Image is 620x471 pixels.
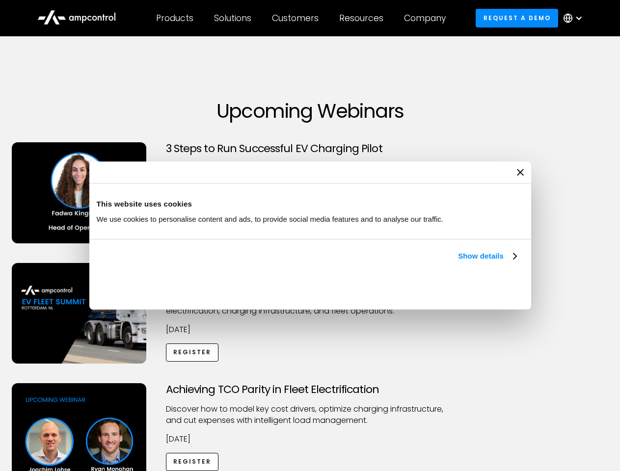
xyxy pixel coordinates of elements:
[97,215,444,223] span: We use cookies to personalise content and ads, to provide social media features and to analyse ou...
[166,142,455,155] h3: 3 Steps to Run Successful EV Charging Pilot
[166,324,455,335] p: [DATE]
[272,13,319,24] div: Customers
[166,404,455,426] p: Discover how to model key cost drivers, optimize charging infrastructure, and cut expenses with i...
[214,13,251,24] div: Solutions
[97,198,524,210] div: This website uses cookies
[166,453,219,471] a: Register
[166,434,455,445] p: [DATE]
[156,13,193,24] div: Products
[404,13,446,24] div: Company
[458,250,516,262] a: Show details
[166,383,455,396] h3: Achieving TCO Parity in Fleet Electrification
[166,343,219,362] a: Register
[12,99,609,123] h1: Upcoming Webinars
[476,9,558,27] a: Request a demo
[339,13,383,24] div: Resources
[517,169,524,176] button: Close banner
[379,273,520,302] button: Okay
